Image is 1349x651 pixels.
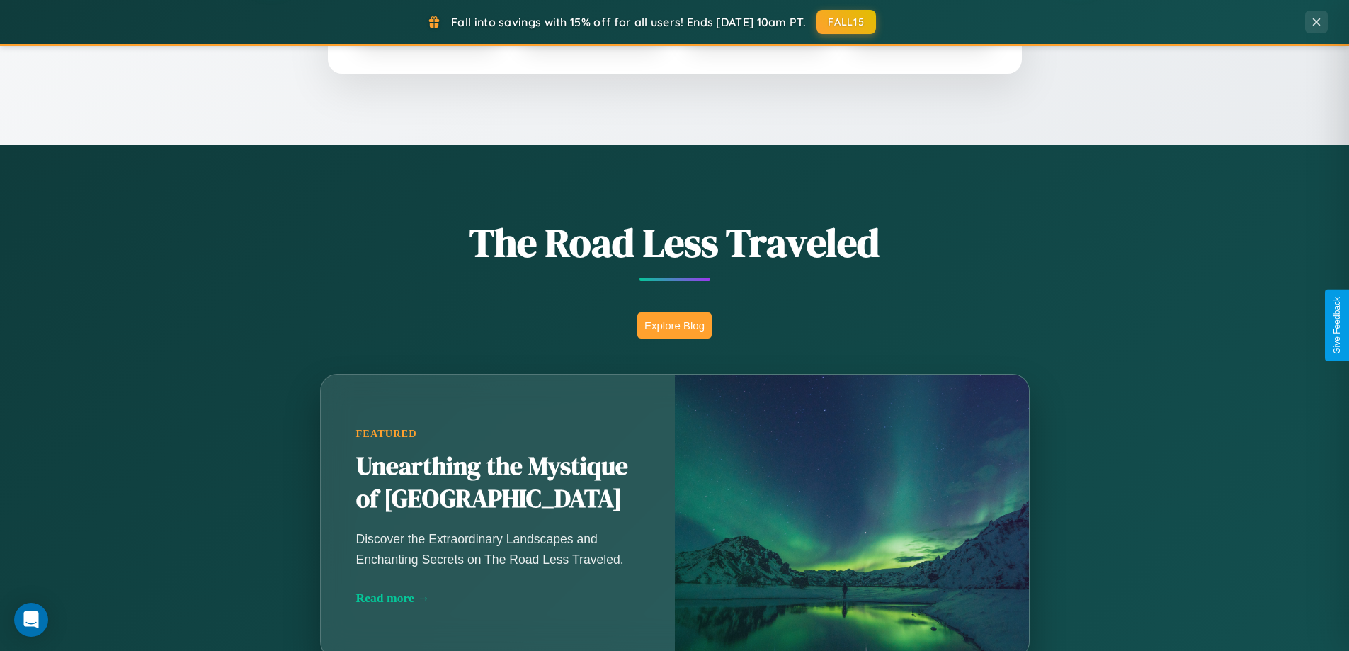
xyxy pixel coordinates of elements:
h1: The Road Less Traveled [250,215,1100,270]
h2: Unearthing the Mystique of [GEOGRAPHIC_DATA] [356,451,639,516]
div: Open Intercom Messenger [14,603,48,637]
div: Featured [356,428,639,440]
span: Fall into savings with 15% off for all users! Ends [DATE] 10am PT. [451,15,806,29]
button: Explore Blog [637,312,712,339]
button: FALL15 [816,10,876,34]
p: Discover the Extraordinary Landscapes and Enchanting Secrets on The Road Less Traveled. [356,529,639,569]
div: Read more → [356,591,639,606]
div: Give Feedback [1332,297,1342,354]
